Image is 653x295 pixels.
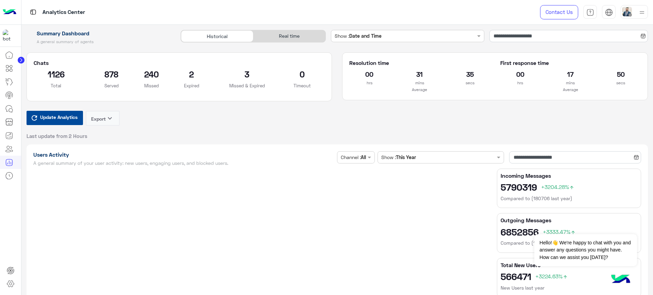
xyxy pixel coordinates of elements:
[34,69,79,80] h2: 1126
[501,195,637,202] h6: Compared to (180706 last year)
[450,69,490,80] h2: 35
[501,172,637,179] h5: Incoming Messages
[586,8,594,16] img: tab
[27,133,87,139] span: Last update from 2 Hours
[501,240,637,246] h6: Compared to (180706 last year)
[3,30,15,42] img: 1403182699927242
[38,112,79,122] span: Update Analytics
[106,114,114,122] i: keyboard_arrow_down
[541,184,574,190] span: +3204.28%
[280,82,325,89] p: Timeout
[89,82,134,89] p: Served
[583,5,597,19] a: tab
[43,8,85,17] p: Analytics Center
[500,69,540,80] h2: 00
[349,69,389,80] h2: 00
[349,86,490,93] p: Average
[224,82,270,89] p: Missed & Expired
[534,234,637,266] span: Hello!👋 We're happy to chat with you and answer any questions you might have. How can we assist y...
[169,82,214,89] p: Expired
[501,217,637,224] h5: Outgoing Messages
[400,80,440,86] p: mins
[550,80,590,86] p: mins
[144,82,159,89] p: Missed
[450,80,490,86] p: secs
[27,39,173,45] h5: A general summary of agents
[280,69,325,80] h2: 0
[349,80,389,86] p: hrs
[550,69,590,80] h2: 17
[29,8,37,16] img: tab
[622,7,632,16] img: userImage
[501,181,637,192] h2: 5790319
[540,5,578,19] a: Contact Us
[34,59,325,66] h5: Chats
[638,8,646,17] img: profile
[89,69,134,80] h2: 878
[609,268,633,292] img: hulul-logo.png
[3,5,16,19] img: Logo
[181,30,253,42] div: Historical
[27,111,83,125] button: Update Analytics
[169,69,214,80] h2: 2
[400,69,440,80] h2: 31
[27,30,173,37] h1: Summary Dashboard
[86,111,120,126] button: Exportkeyboard_arrow_down
[501,271,637,282] h2: 566471
[601,69,641,80] h2: 50
[349,59,490,66] h5: Resolution time
[144,69,159,80] h2: 240
[535,273,568,279] span: +3224.63%
[500,59,641,66] h5: First response time
[501,262,637,268] h5: Total New Users
[33,151,335,158] h1: Users Activity
[601,80,641,86] p: secs
[500,80,540,86] p: hrs
[253,30,325,42] div: Real time
[605,8,613,16] img: tab
[34,82,79,89] p: Total
[501,226,637,237] h2: 6852856
[224,69,270,80] h2: 3
[33,160,335,166] h5: A general summary of your user activity: new users, engaging users, and blocked users.
[501,284,637,291] h6: New Users last year
[500,86,641,93] p: Average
